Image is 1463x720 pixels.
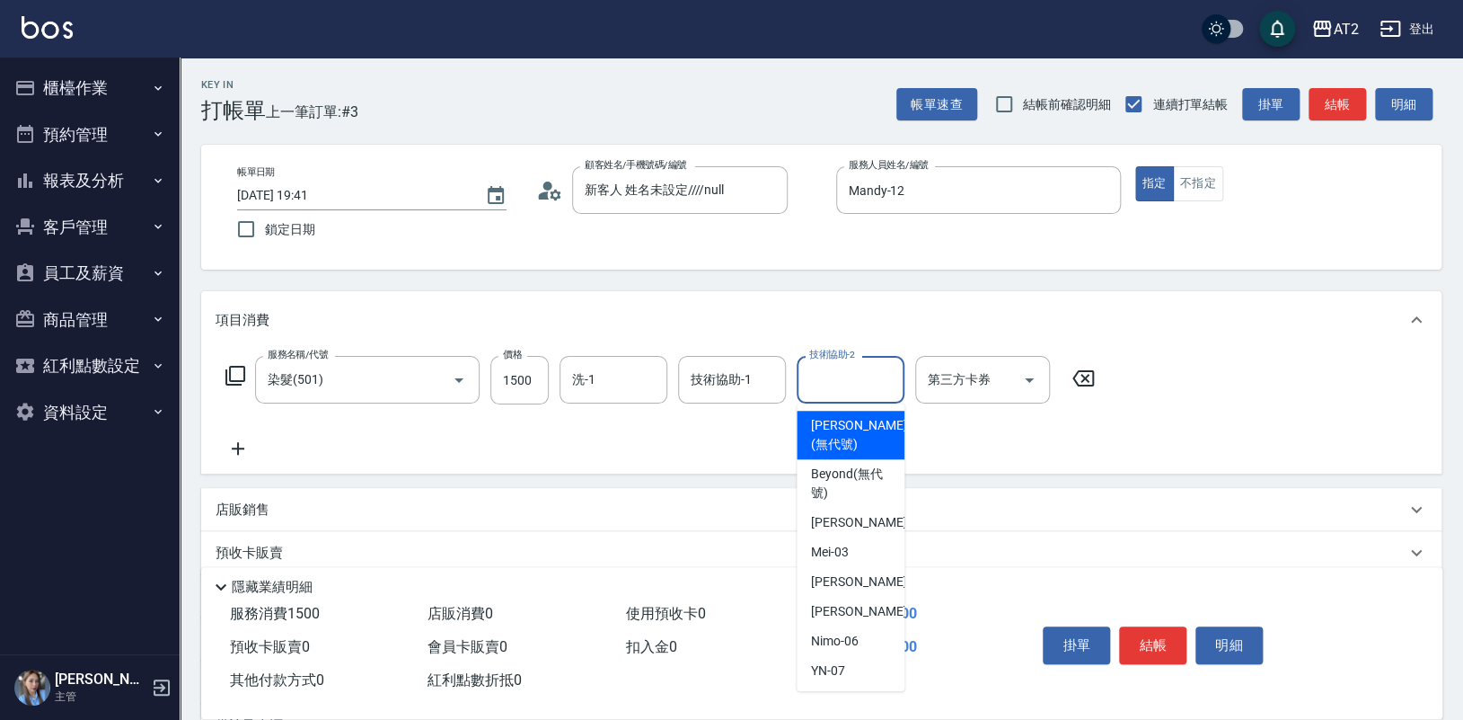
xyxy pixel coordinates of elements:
button: 預約管理 [7,111,172,158]
span: 店販消費 0 [427,605,493,622]
div: 店販銷售 [201,488,1441,531]
p: 項目消費 [216,311,269,330]
div: 預收卡販賣 [201,531,1441,574]
button: 紅利點數設定 [7,342,172,389]
h5: [PERSON_NAME] [55,671,146,689]
button: save [1259,11,1295,47]
button: 商品管理 [7,297,172,343]
span: 預收卡販賣 0 [230,638,310,655]
img: Logo [22,16,73,39]
button: 結帳 [1309,88,1366,121]
button: 不指定 [1173,166,1223,201]
span: Queenie -08 [811,691,874,710]
span: 扣入金 0 [626,638,677,655]
label: 技術協助-2 [809,348,855,361]
h3: 打帳單 [201,98,266,123]
button: 櫃檯作業 [7,65,172,111]
label: 帳單日期 [237,165,275,179]
div: AT2 [1333,18,1358,40]
button: 報表及分析 [7,157,172,204]
p: 店販銷售 [216,501,269,520]
button: 帳單速查 [896,88,977,121]
span: Mei -03 [811,543,849,562]
button: 掛單 [1043,627,1110,664]
span: 鎖定日期 [265,220,315,239]
img: Person [14,670,50,706]
button: 客戶管理 [7,204,172,251]
span: 紅利點數折抵 0 [427,671,522,689]
button: AT2 [1304,11,1365,48]
label: 服務名稱/代號 [268,348,328,361]
p: 預收卡販賣 [216,544,283,563]
span: 其他付款方式 0 [230,671,324,689]
span: 服務消費 1500 [230,605,320,622]
button: 指定 [1135,166,1174,201]
span: 上一筆訂單:#3 [266,101,358,123]
span: YN -07 [811,662,845,680]
span: Nimo -06 [811,632,859,651]
div: 項目消費 [201,291,1441,349]
span: 連續打單結帳 [1152,95,1228,114]
span: 會員卡販賣 0 [427,638,507,655]
button: 明細 [1375,88,1432,121]
button: 登出 [1372,13,1441,46]
label: 服務人員姓名/編號 [849,158,928,172]
label: 價格 [503,348,522,361]
button: 員工及薪資 [7,250,172,297]
span: Beyond (無代號) [811,465,890,502]
span: [PERSON_NAME] (無代號) [811,416,906,454]
span: [PERSON_NAME] -05 [811,602,924,621]
span: [PERSON_NAME] -02 [811,513,924,532]
span: [PERSON_NAME] -04 [811,573,924,591]
p: 隱藏業績明細 [232,578,313,597]
p: 主管 [55,689,146,705]
span: 使用預收卡 0 [626,605,706,622]
button: Choose date, selected date is 2025-08-21 [474,174,517,218]
button: 掛單 [1242,88,1300,121]
button: 資料設定 [7,389,172,436]
button: 明細 [1195,627,1263,664]
span: 結帳前確認明細 [1023,95,1111,114]
button: Open [1015,366,1044,395]
label: 顧客姓名/手機號碼/編號 [585,158,687,172]
button: 結帳 [1119,627,1186,664]
button: Open [445,366,473,395]
input: YYYY/MM/DD hh:mm [237,181,467,210]
h2: Key In [201,79,266,91]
